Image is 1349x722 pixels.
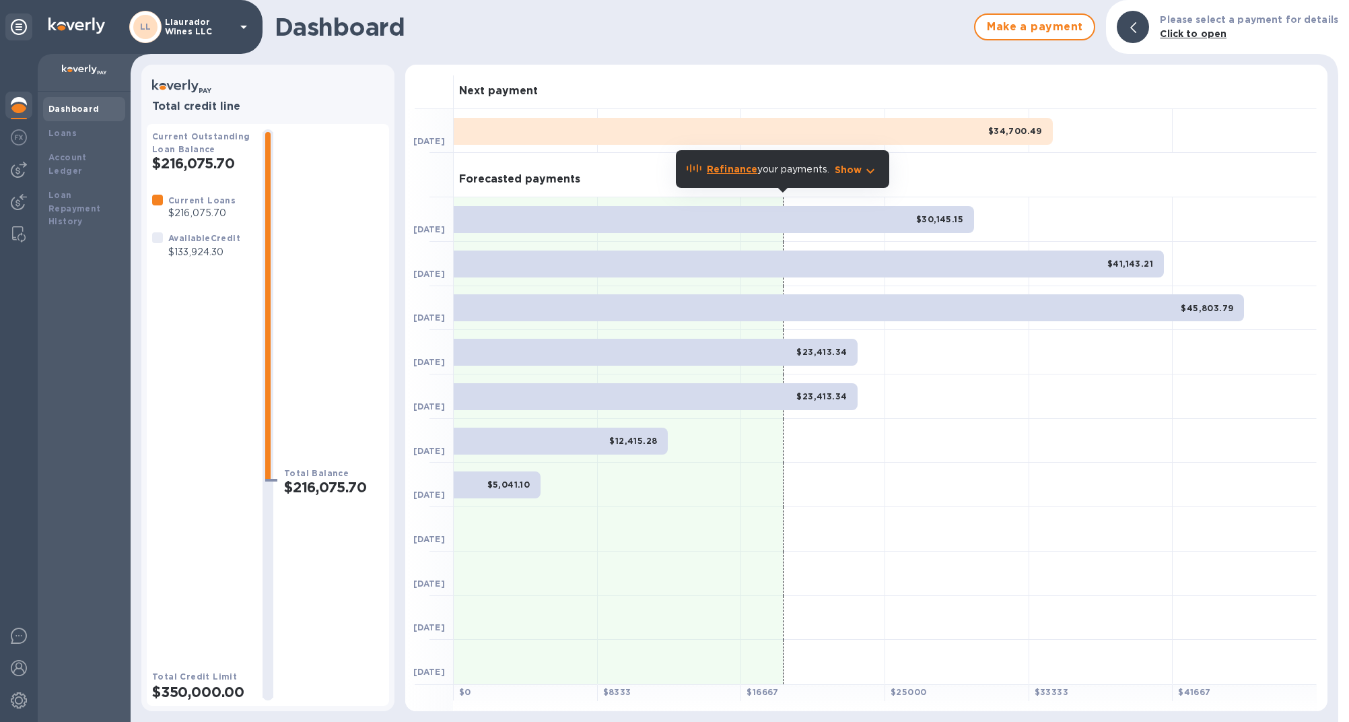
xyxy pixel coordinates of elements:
span: Make a payment [986,19,1083,35]
b: [DATE] [413,667,445,677]
b: LL [140,22,151,32]
img: Foreign exchange [11,129,27,145]
b: [DATE] [413,313,445,323]
p: Llaurador Wines LLC [165,18,232,36]
b: $23,413.34 [796,347,847,357]
h3: Total credit line [152,100,384,113]
b: $ 33333 [1035,687,1068,697]
h2: $216,075.70 [152,155,252,172]
p: your payments. [707,162,829,176]
b: Dashboard [48,104,100,114]
b: $30,145.15 [916,214,963,224]
h2: $350,000.00 [152,684,252,700]
div: Unpin categories [5,13,32,40]
b: $ 0 [459,687,471,697]
b: $5,041.10 [487,480,530,490]
b: Please select a payment for details [1160,14,1338,25]
b: [DATE] [413,490,445,500]
b: Account Ledger [48,152,87,176]
b: Available Credit [168,233,240,243]
b: [DATE] [413,579,445,589]
b: $12,415.28 [609,436,657,446]
b: [DATE] [413,622,445,632]
b: Current Outstanding Loan Balance [152,131,250,154]
img: Logo [48,18,105,34]
b: Total Credit Limit [152,671,237,682]
h3: Forecasted payments [459,173,580,186]
b: Loan Repayment History [48,190,101,227]
b: $ 41667 [1178,687,1210,697]
button: Show [835,163,878,176]
h1: Dashboard [275,13,967,41]
h2: $216,075.70 [284,479,384,496]
b: $23,413.34 [796,391,847,401]
b: [DATE] [413,224,445,234]
b: Current Loans [168,195,236,205]
b: Refinance [707,164,757,174]
b: [DATE] [413,534,445,544]
button: Make a payment [974,13,1095,40]
b: [DATE] [413,446,445,456]
p: $216,075.70 [168,206,236,220]
b: $ 8333 [603,687,631,697]
b: Loans [48,128,77,138]
b: Total Balance [284,468,349,478]
p: $133,924.30 [168,245,240,259]
b: [DATE] [413,357,445,367]
b: $ 25000 [891,687,926,697]
b: $34,700.49 [988,126,1042,136]
b: Click to open [1160,28,1226,39]
b: [DATE] [413,269,445,279]
p: Show [835,163,862,176]
b: $41,143.21 [1107,259,1153,269]
b: [DATE] [413,136,445,146]
h3: Next payment [459,85,538,98]
b: $ 16667 [747,687,778,697]
b: [DATE] [413,401,445,412]
b: $45,803.79 [1181,303,1233,313]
